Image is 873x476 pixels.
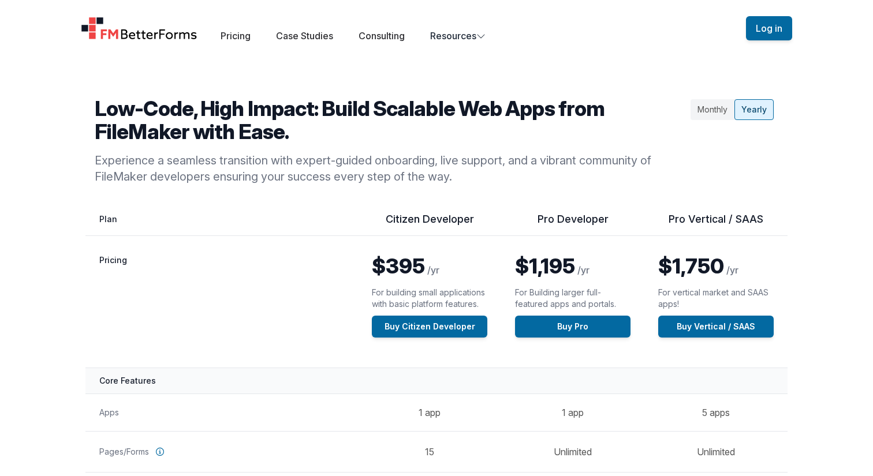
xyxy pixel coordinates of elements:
th: Pricing [85,236,358,368]
p: Experience a seamless transition with expert-guided onboarding, live support, and a vibrant commu... [95,152,686,185]
span: $395 [372,253,425,279]
p: For Building larger full-featured apps and portals. [515,287,630,310]
span: /yr [427,264,439,276]
a: Pricing [221,30,251,42]
span: $1,195 [515,253,575,279]
button: Log in [746,16,792,40]
th: Pro Vertical / SAAS [644,212,788,236]
td: 1 app [501,393,644,431]
td: 5 apps [644,393,788,431]
span: /yr [726,264,738,276]
h2: Low-Code, High Impact: Build Scalable Web Apps from FileMaker with Ease. [95,97,686,143]
td: Unlimited [501,431,644,472]
th: Pages/Forms [85,431,358,472]
th: Citizen Developer [358,212,501,236]
div: Monthly [691,99,734,120]
th: Apps [85,393,358,431]
p: For building small applications with basic platform features. [372,287,487,310]
button: Resources [430,29,486,43]
span: $1,750 [658,253,724,279]
a: Consulting [359,30,405,42]
span: Plan [99,214,117,224]
a: Home [81,17,197,40]
a: Buy Vertical / SAAS [658,316,774,338]
a: Buy Citizen Developer [372,316,487,338]
th: Pro Developer [501,212,644,236]
a: Case Studies [276,30,333,42]
a: Buy Pro [515,316,630,338]
th: Core Features [85,368,788,393]
nav: Global [67,14,806,43]
td: Unlimited [644,431,788,472]
td: 15 [358,431,501,472]
span: /yr [577,264,590,276]
td: 1 app [358,393,501,431]
div: Yearly [734,99,774,120]
p: For vertical market and SAAS apps! [658,287,774,310]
